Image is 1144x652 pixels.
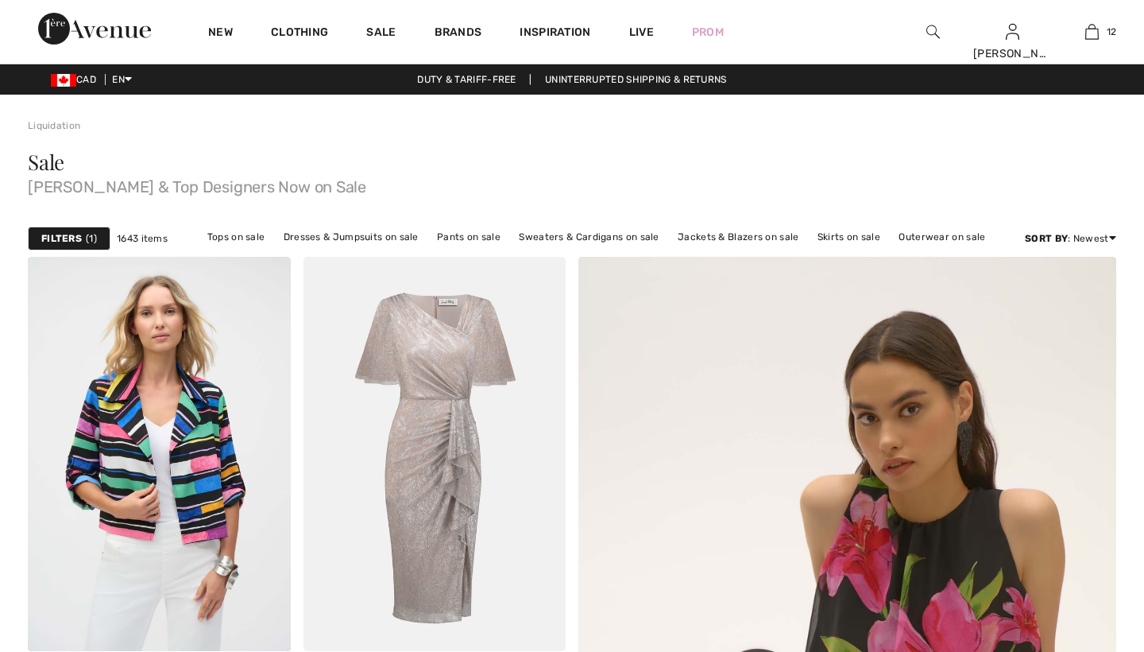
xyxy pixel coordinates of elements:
a: Clothing [271,25,328,42]
div: : Newest [1025,231,1116,246]
a: New [208,25,233,42]
a: Skirts on sale [810,227,888,247]
span: [PERSON_NAME] & Top Designers Now on Sale [28,173,1116,195]
img: Canadian Dollar [51,74,76,87]
span: Sale [28,148,64,176]
a: Live [629,24,654,41]
span: EN [112,74,132,85]
a: Prom [692,24,724,41]
img: search the website [926,22,940,41]
strong: Filters [41,231,82,246]
a: Sale [366,25,396,42]
a: 12 [1053,22,1130,41]
a: Sign In [1006,24,1019,39]
a: Outerwear on sale [891,227,993,247]
a: Sweaters & Cardigans on sale [511,227,667,247]
span: Inspiration [520,25,590,42]
img: My Bag [1085,22,1099,41]
a: Tops on sale [199,227,273,247]
img: Striped Puff Sleeve Blazer Style 252215. Black/Multi [28,257,291,651]
a: Dresses & Jumpsuits on sale [276,227,427,247]
img: 1ère Avenue [38,13,151,45]
a: Brands [435,25,482,42]
a: Pants on sale [429,227,508,247]
img: Formal V-Neck Wrap Dress Style 252706X. Quartz/silver [303,257,566,651]
span: 1 [86,231,97,246]
a: Liquidation [28,120,80,131]
img: My Info [1006,22,1019,41]
strong: Sort By [1025,233,1068,244]
span: 1643 items [117,231,168,246]
a: Jackets & Blazers on sale [670,227,807,247]
div: [PERSON_NAME] [973,45,1051,62]
span: CAD [51,74,102,85]
span: 12 [1107,25,1117,39]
